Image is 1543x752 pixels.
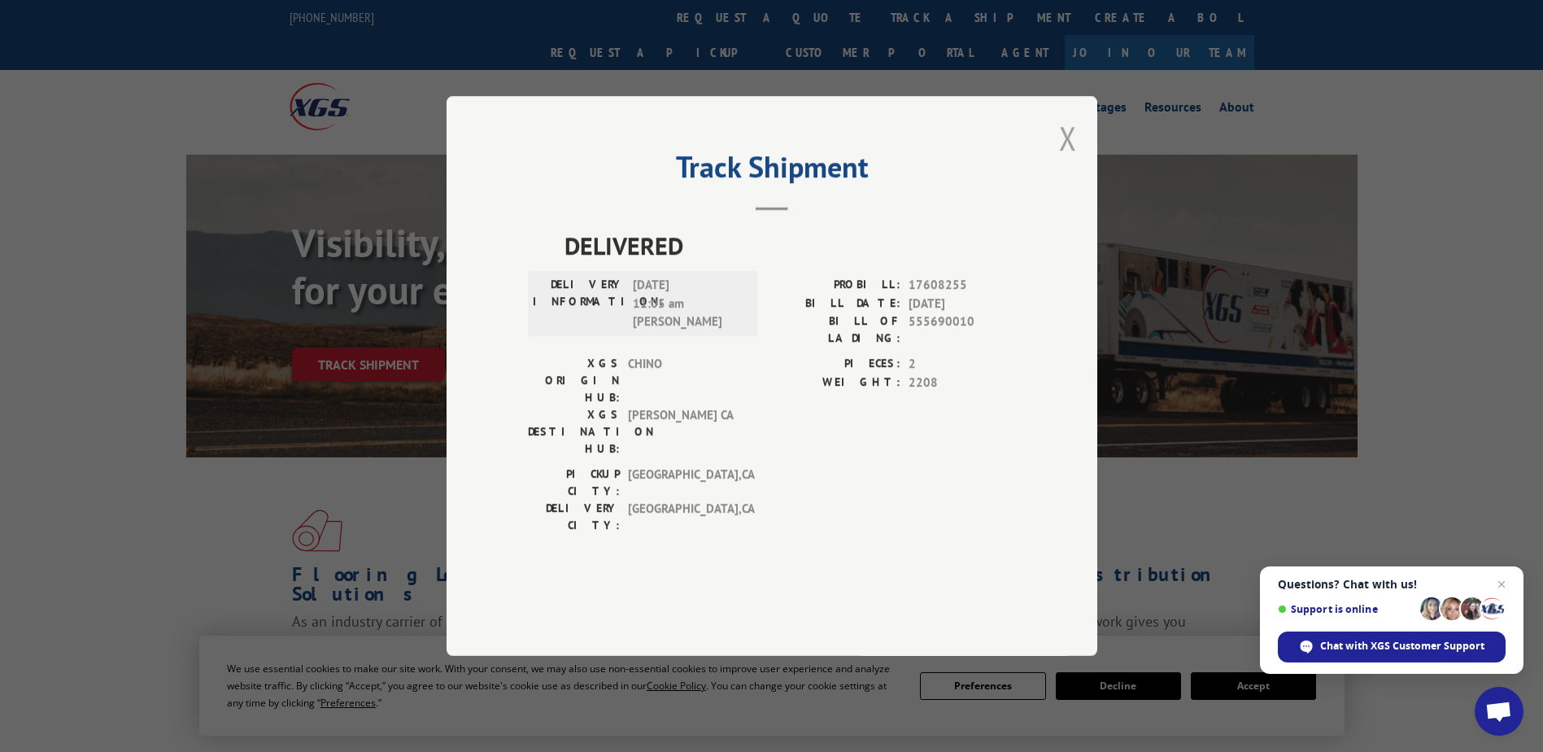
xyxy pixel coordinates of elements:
[909,276,1016,295] span: 17608255
[528,406,620,457] label: XGS DESTINATION HUB:
[528,466,620,500] label: PICKUP CITY:
[1059,116,1077,160] button: Close modal
[1278,603,1414,615] span: Support is online
[628,500,738,534] span: [GEOGRAPHIC_DATA] , CA
[1492,575,1511,594] span: Close chat
[564,227,1016,264] span: DELIVERED
[1320,639,1484,654] span: Chat with XGS Customer Support
[633,276,743,331] span: [DATE] 11:05 am [PERSON_NAME]
[1278,578,1506,591] span: Questions? Chat with us!
[628,466,738,500] span: [GEOGRAPHIC_DATA] , CA
[772,295,900,313] label: BILL DATE:
[909,374,1016,392] span: 2208
[1475,687,1523,736] div: Open chat
[909,295,1016,313] span: [DATE]
[528,355,620,406] label: XGS ORIGIN HUB:
[772,276,900,295] label: PROBILL:
[528,500,620,534] label: DELIVERY CITY:
[772,355,900,374] label: PIECES:
[909,313,1016,347] span: 555690010
[1278,632,1506,662] div: Chat with XGS Customer Support
[628,355,738,406] span: CHINO
[533,276,625,331] label: DELIVERY INFORMATION:
[772,313,900,347] label: BILL OF LADING:
[909,355,1016,374] span: 2
[528,155,1016,186] h2: Track Shipment
[772,374,900,392] label: WEIGHT:
[628,406,738,457] span: [PERSON_NAME] CA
